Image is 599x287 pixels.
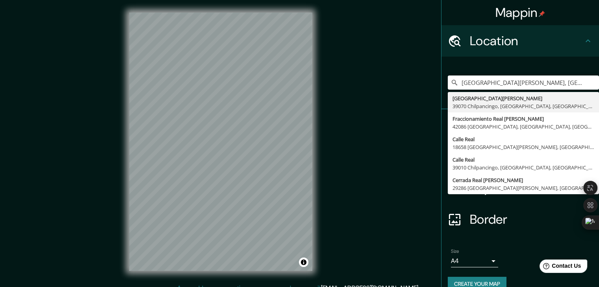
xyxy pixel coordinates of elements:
[470,33,583,49] h4: Location
[448,75,599,90] input: Pick your city or area
[299,258,308,267] button: Toggle attribution
[495,5,545,20] h4: Mappin
[451,255,498,267] div: A4
[451,248,459,255] label: Size
[452,102,594,110] div: 39070 Chilpancingo, [GEOGRAPHIC_DATA], [GEOGRAPHIC_DATA]
[452,115,594,123] div: Fraccionamiento Real [PERSON_NAME]
[539,11,545,17] img: pin-icon.png
[452,123,594,131] div: 42086 [GEOGRAPHIC_DATA], [GEOGRAPHIC_DATA], [GEOGRAPHIC_DATA]
[452,156,594,164] div: Calle Real
[441,172,599,204] div: Layout
[441,25,599,57] div: Location
[470,212,583,227] h4: Border
[441,141,599,172] div: Style
[452,164,594,171] div: 39010 Chilpancingo, [GEOGRAPHIC_DATA], [GEOGRAPHIC_DATA]
[529,256,590,278] iframe: Help widget launcher
[129,13,312,271] canvas: Map
[452,135,594,143] div: Calle Real
[441,109,599,141] div: Pins
[452,94,594,102] div: [GEOGRAPHIC_DATA][PERSON_NAME]
[452,176,594,184] div: Cerrada Real [PERSON_NAME]
[441,204,599,235] div: Border
[470,180,583,196] h4: Layout
[452,143,594,151] div: 18658 [GEOGRAPHIC_DATA][PERSON_NAME], [GEOGRAPHIC_DATA], [GEOGRAPHIC_DATA]
[452,184,594,192] div: 29286 [GEOGRAPHIC_DATA][PERSON_NAME], [GEOGRAPHIC_DATA], [GEOGRAPHIC_DATA]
